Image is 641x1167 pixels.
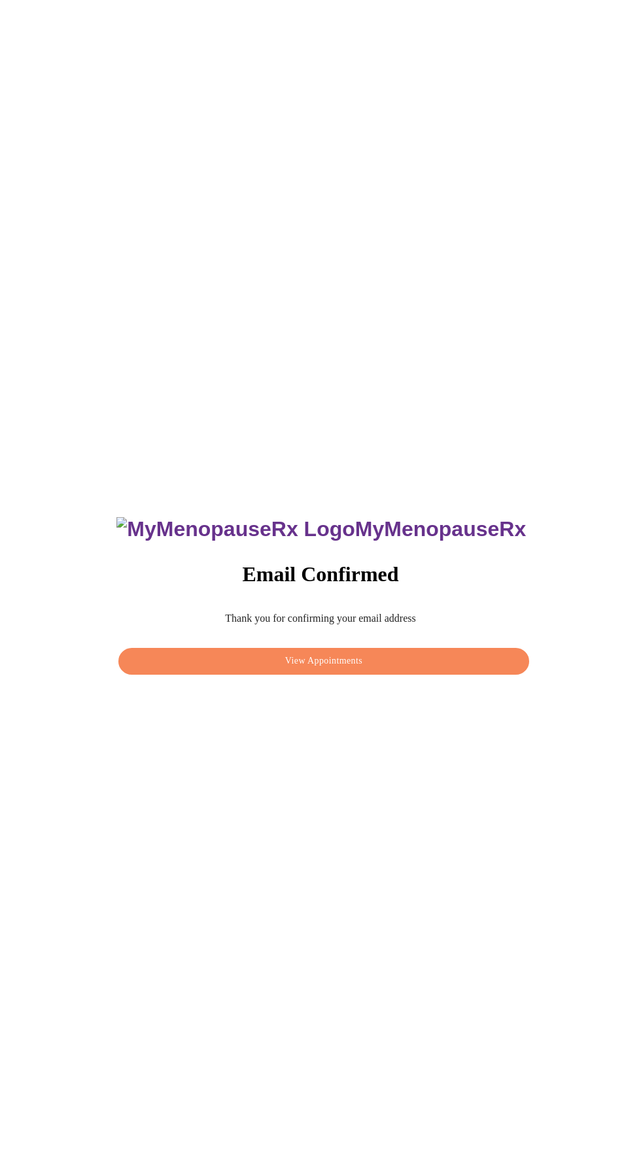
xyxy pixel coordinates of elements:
[116,517,355,541] img: MyMenopauseRx Logo
[115,651,532,662] a: View Appointments
[118,648,529,675] button: View Appointments
[115,562,526,586] h3: Email Confirmed
[133,653,514,669] span: View Appointments
[116,517,526,541] h3: MyMenopauseRx
[115,613,526,624] p: Thank you for confirming your email address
